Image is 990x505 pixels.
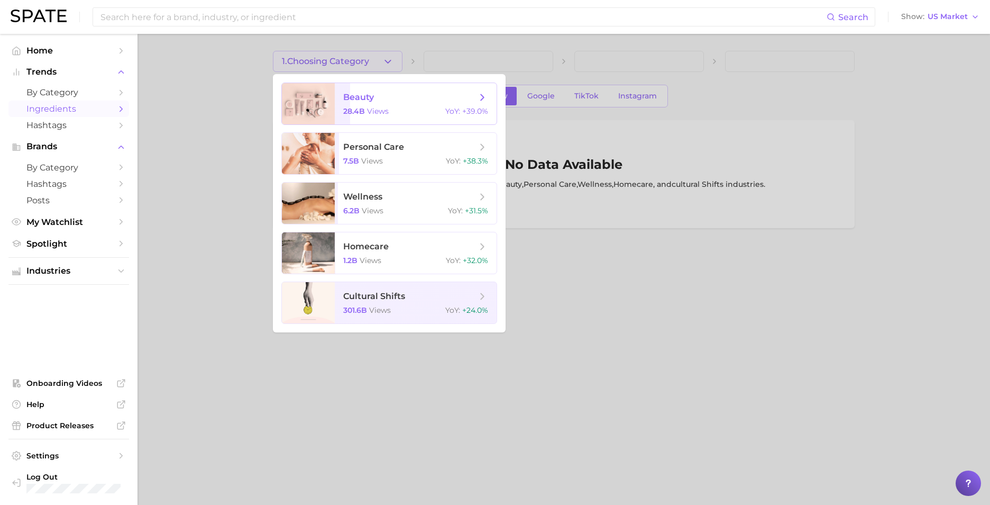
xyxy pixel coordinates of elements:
ul: 1.Choosing Category [273,74,506,332]
span: by Category [26,163,111,173]
span: views [362,206,383,215]
a: Product Releases [8,418,129,434]
span: YoY : [445,106,460,116]
span: My Watchlist [26,217,111,227]
span: +31.5% [465,206,488,215]
span: beauty [343,92,374,102]
a: Hashtags [8,117,129,133]
span: 1.2b [343,256,357,265]
button: Industries [8,263,129,279]
span: Hashtags [26,179,111,189]
span: Search [838,12,868,22]
span: 28.4b [343,106,365,116]
span: +32.0% [463,256,488,265]
span: US Market [928,14,968,20]
a: Settings [8,448,129,464]
button: Brands [8,139,129,155]
a: by Category [8,159,129,176]
span: Spotlight [26,239,111,249]
a: by Category [8,84,129,101]
span: 7.5b [343,156,359,166]
span: by Category [26,87,111,97]
span: Settings [26,451,111,461]
a: Ingredients [8,101,129,117]
span: Log Out [26,472,121,482]
span: +38.3% [463,156,488,166]
span: Hashtags [26,120,111,130]
span: homecare [343,241,389,251]
span: +24.0% [462,305,488,315]
span: YoY : [445,305,460,315]
span: 301.6b [343,305,367,315]
span: YoY : [446,256,461,265]
span: YoY : [446,156,461,166]
input: Search here for a brand, industry, or ingredient [99,8,827,26]
span: Ingredients [26,104,111,114]
a: Help [8,396,129,412]
span: views [360,256,381,265]
span: Brands [26,142,111,151]
span: 6.2b [343,206,360,215]
span: Show [901,14,924,20]
a: Posts [8,192,129,209]
a: Hashtags [8,176,129,192]
span: Product Releases [26,421,111,430]
a: My Watchlist [8,214,129,230]
span: Industries [26,266,111,276]
a: Home [8,42,129,59]
span: Onboarding Videos [26,378,111,388]
span: views [361,156,383,166]
span: wellness [343,192,382,202]
span: +39.0% [462,106,488,116]
span: personal care [343,142,404,152]
button: ShowUS Market [899,10,982,24]
a: Spotlight [8,236,129,252]
a: Onboarding Videos [8,375,129,391]
span: views [369,305,391,315]
img: SPATE [11,10,67,22]
span: Help [26,400,111,409]
a: Log out. Currently logged in with e-mail anjali.gupta@maesa.com. [8,469,129,497]
span: Posts [26,195,111,205]
button: Trends [8,64,129,80]
span: Trends [26,67,111,77]
span: cultural shifts [343,291,405,301]
span: YoY : [448,206,463,215]
span: views [367,106,389,116]
span: Home [26,46,111,56]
